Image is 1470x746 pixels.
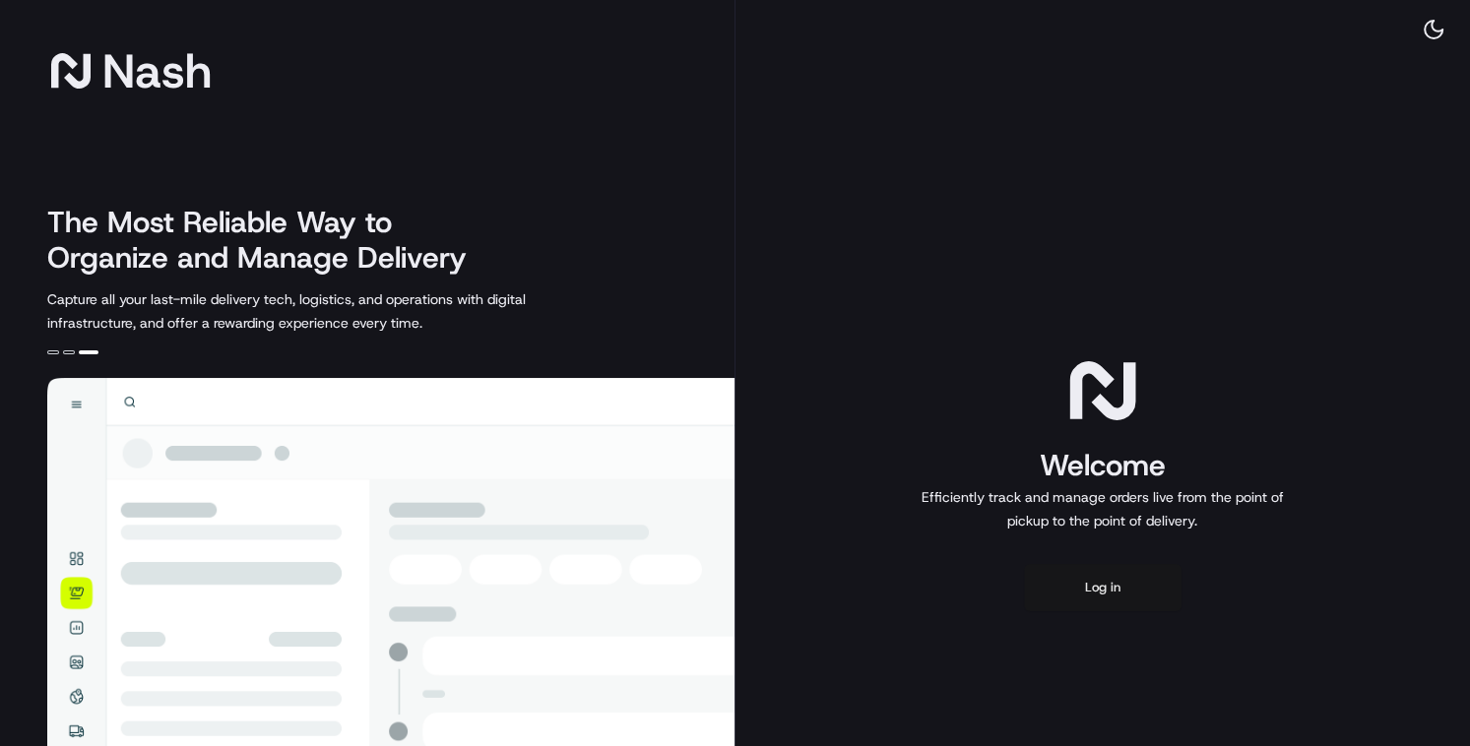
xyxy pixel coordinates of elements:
[47,287,614,335] p: Capture all your last-mile delivery tech, logistics, and operations with digital infrastructure, ...
[914,446,1292,485] h1: Welcome
[1024,564,1182,611] button: Log in
[102,51,212,91] span: Nash
[914,485,1292,532] p: Efficiently track and manage orders live from the point of pickup to the point of delivery.
[47,205,488,276] h2: The Most Reliable Way to Organize and Manage Delivery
